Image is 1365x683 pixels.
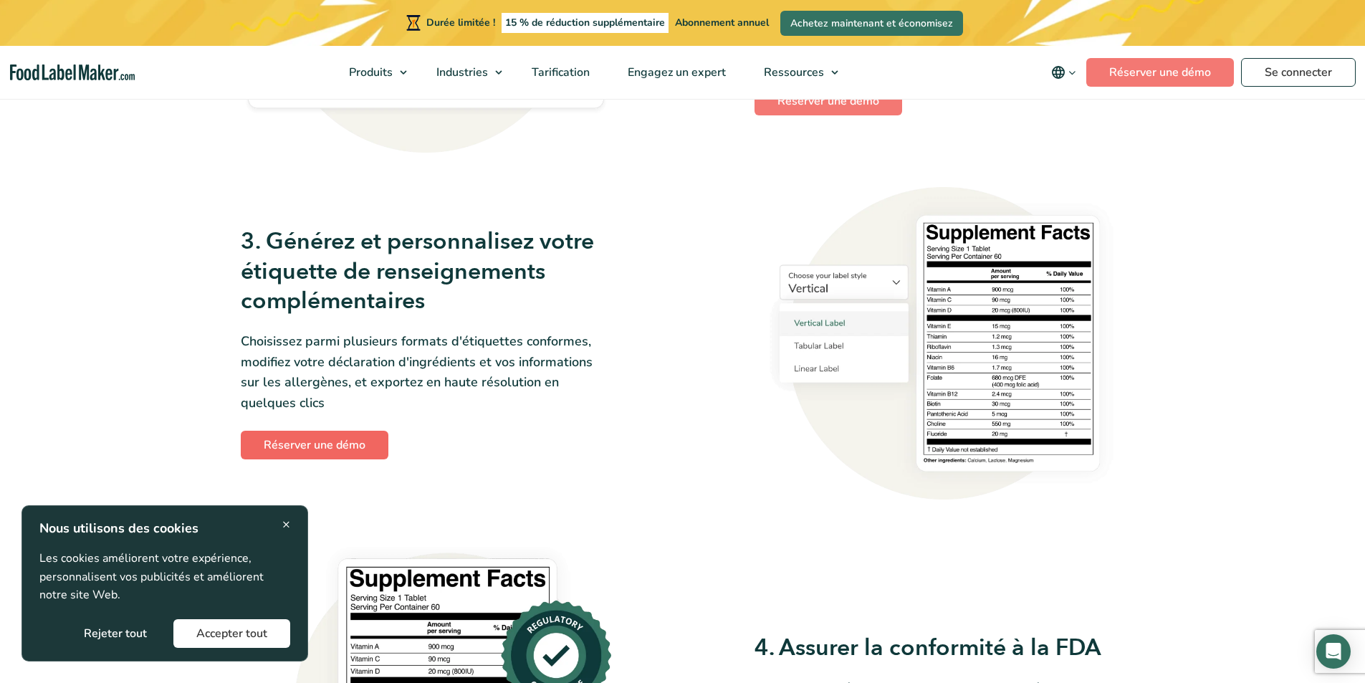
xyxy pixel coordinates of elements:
font: Les cookies améliorent votre expérience, personnalisent vos publicités et améliorent notre site Web. [39,550,264,603]
font: Produits [349,65,393,80]
a: Achetez maintenant et économisez [780,11,963,36]
font: Ressources [764,65,824,80]
font: Se connecter [1265,65,1332,80]
font: Achetez maintenant et économisez [790,16,953,30]
a: Se connecter [1241,58,1356,87]
font: 15 % de réduction supplémentaire [505,16,665,29]
a: Engagez un expert [609,46,742,99]
a: Industries [418,46,509,99]
button: Accepter tout [173,619,290,648]
font: Réserver une démo [264,437,365,453]
font: Abonnement annuel [675,16,769,29]
a: Ressources [745,46,846,99]
font: Durée limitée ! [426,16,495,29]
font: Réserver une démo [1109,65,1211,80]
a: Réserver une démo [755,87,902,115]
font: Engagez un expert [628,65,726,80]
a: Réserver une démo [1086,58,1234,87]
a: Tarification [513,46,605,99]
div: Ouvrir Intercom Messenger [1316,634,1351,669]
font: Accepter tout [196,626,267,641]
font: Nous utilisons des cookies [39,520,198,537]
font: Réserver une démo [777,93,879,109]
font: Industries [436,65,488,80]
font: 4. Assurer la conformité à la FDA [755,632,1101,664]
a: Réserver une démo [241,431,388,459]
font: Choisissez parmi plusieurs formats d'étiquettes conformes, modifiez votre déclaration d'ingrédien... [241,333,593,411]
a: Produits [330,46,414,99]
button: Rejeter tout [61,619,170,648]
font: Tarification [532,65,590,80]
font: × [282,515,290,532]
font: Rejeter tout [84,626,147,641]
font: 3. Générez et personnalisez votre étiquette de renseignements complémentaires [241,226,594,317]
